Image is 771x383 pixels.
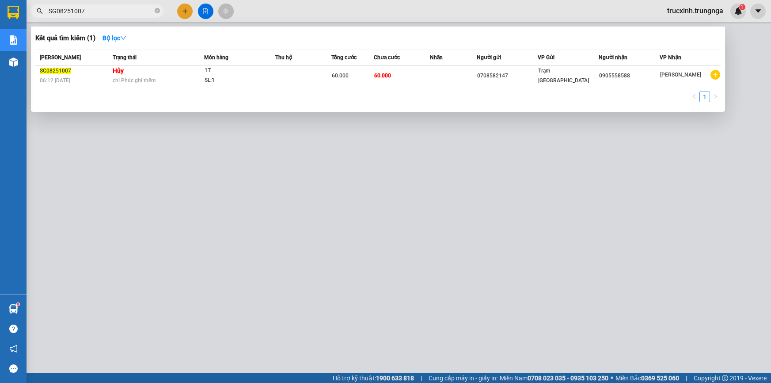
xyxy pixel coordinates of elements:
[40,68,71,74] span: SG08251007
[37,8,43,14] span: search
[689,92,699,102] button: left
[710,92,721,102] button: right
[374,73,391,79] span: 60.000
[49,6,153,16] input: Tìm tên, số ĐT hoặc mã đơn
[113,77,156,84] span: chị Phúc ghi thêm
[9,304,18,314] img: warehouse-icon
[113,54,137,61] span: Trạng thái
[477,54,501,61] span: Người gửi
[40,77,70,84] span: 06:12 [DATE]
[538,68,589,84] span: Trạm [GEOGRAPHIC_DATA]
[113,67,124,74] strong: Hủy
[205,76,271,85] div: SL: 1
[331,54,357,61] span: Tổng cước
[430,54,443,61] span: Nhãn
[332,73,349,79] span: 60.000
[691,94,697,99] span: left
[374,54,400,61] span: Chưa cước
[700,92,710,102] a: 1
[155,7,160,15] span: close-circle
[9,345,18,353] span: notification
[538,54,555,61] span: VP Gửi
[9,35,18,45] img: solution-icon
[95,31,133,45] button: Bộ lọcdown
[35,34,95,43] h3: Kết quả tìm kiếm ( 1 )
[9,364,18,373] span: message
[9,57,18,67] img: warehouse-icon
[205,66,271,76] div: 1T
[155,8,160,13] span: close-circle
[120,35,126,41] span: down
[710,70,720,80] span: plus-circle
[103,34,126,42] strong: Bộ lọc
[275,54,292,61] span: Thu hộ
[17,303,19,306] sup: 1
[699,92,710,102] li: 1
[689,92,699,102] li: Previous Page
[477,71,537,80] div: 0708582147
[713,94,718,99] span: right
[710,92,721,102] li: Next Page
[8,6,19,19] img: logo-vxr
[599,54,627,61] span: Người nhận
[204,54,228,61] span: Món hàng
[599,71,659,80] div: 0905558588
[9,325,18,333] span: question-circle
[40,54,81,61] span: [PERSON_NAME]
[660,54,681,61] span: VP Nhận
[660,72,701,78] span: [PERSON_NAME]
